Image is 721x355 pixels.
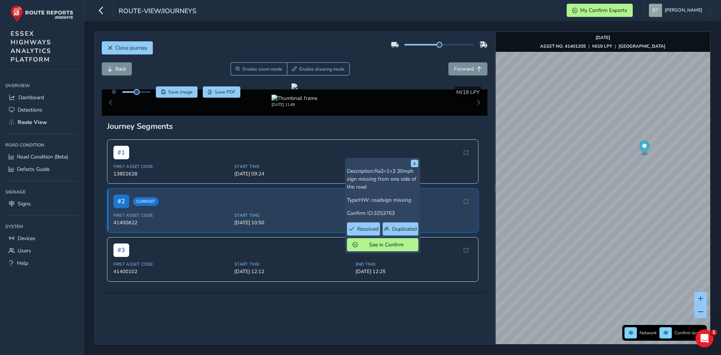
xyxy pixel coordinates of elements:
button: [PERSON_NAME] [649,4,705,17]
span: route-view/journeys [119,6,196,17]
a: Defects Guide [5,163,78,175]
strong: [DATE] [596,35,610,41]
span: Signs [18,200,31,207]
span: Forward [454,65,474,73]
span: Confirm assets [674,330,704,336]
button: PDF [203,86,241,98]
span: Defects Guide [17,166,50,173]
span: Back [115,65,126,73]
span: 41400622 [113,219,230,226]
span: MJ19 LPY [456,89,480,96]
button: Draw [287,62,350,76]
span: Dashboard [18,94,44,101]
button: Close journey [102,41,153,54]
span: 13802628 [113,171,230,177]
img: diamond-layout [649,4,662,17]
span: 1 [711,329,717,335]
a: Signs [5,198,78,210]
span: [DATE] 10:50 [234,219,351,226]
span: Help [17,260,28,267]
span: # 1 [113,146,129,159]
button: My Confirm Exports [567,4,633,17]
a: Dashboard [5,91,78,104]
span: [DATE] 09:24 [234,171,351,177]
span: Detections [18,106,42,113]
span: ESSEX HIGHWAYS ANALYTICS PLATFORM [11,29,51,64]
span: [DATE] 12:12 [234,268,351,275]
span: Current [133,197,158,206]
span: Devices [18,235,35,242]
img: Thumbnail frame [272,95,317,102]
button: Forward [448,62,487,76]
span: [DATE] 12:25 [356,268,472,275]
span: Start Time: [234,213,351,218]
a: Route View [5,116,78,128]
div: Road Condition [5,139,78,151]
button: Zoom [231,62,287,76]
span: Save PDF [215,89,235,95]
button: Back [102,62,132,76]
a: Detections [5,104,78,116]
span: 41400102 [113,268,230,275]
iframe: Intercom live chat [695,329,713,347]
img: rr logo [11,5,73,22]
a: Road Condition (Beta) [5,151,78,163]
span: My Confirm Exports [580,7,627,14]
div: System [5,221,78,232]
span: Network [640,330,657,336]
span: Start Time: [234,164,351,169]
span: Road Condition (Beta) [17,153,68,160]
span: Users [18,247,31,254]
div: Overview [5,80,78,91]
span: First Asset Code: [113,261,230,267]
span: # 3 [113,243,129,257]
span: Start Time: [234,261,351,267]
div: Signage [5,186,78,198]
span: First Asset Code: [113,213,230,218]
strong: ASSET NO. 41401205 [540,43,586,49]
strong: MJ19 LPY [592,43,612,49]
strong: [GEOGRAPHIC_DATA] [618,43,665,49]
span: Save image [168,89,193,95]
a: Users [5,245,78,257]
span: End Time: [356,261,472,267]
span: First Asset Code: [113,164,230,169]
div: | | [540,43,665,49]
span: Enable zoom mode [243,66,282,72]
div: [DATE] 11:49 [272,102,317,107]
span: # 2 [113,195,129,208]
div: Map marker [639,141,649,156]
div: Journey Segments [107,121,483,131]
span: Close journey [115,44,147,51]
span: Enable drawing mode [299,66,345,72]
span: [PERSON_NAME] [665,4,702,17]
span: Route View [18,119,47,126]
button: Save [156,86,198,98]
a: Devices [5,232,78,245]
a: Help [5,257,78,269]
